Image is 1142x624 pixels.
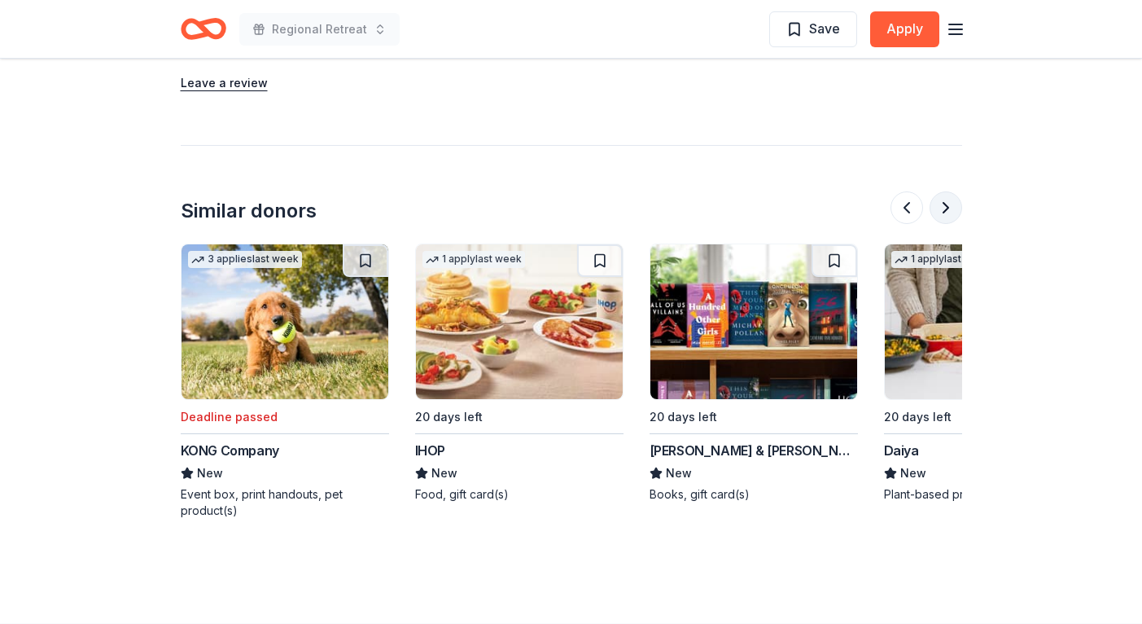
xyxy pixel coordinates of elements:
div: Plant-based products [884,486,1092,503]
img: Image for IHOP [416,244,623,399]
div: 3 applies last week [188,251,302,268]
img: Image for Barnes & Noble [650,244,857,399]
div: [PERSON_NAME] & [PERSON_NAME] [650,441,858,460]
button: Save [769,11,857,47]
span: New [197,464,223,483]
span: New [431,464,457,483]
div: 20 days left [650,407,717,427]
div: Deadline passed [181,407,278,427]
div: 1 apply last week [422,251,525,268]
span: New [900,464,926,483]
div: Books, gift card(s) [650,486,858,503]
button: Regional Retreat [239,13,400,46]
button: Apply [870,11,939,47]
div: 1 apply last week [891,251,994,268]
span: New [666,464,692,483]
div: 20 days left [415,407,483,427]
a: Image for IHOP1 applylast week20 days leftIHOPNewFood, gift card(s) [415,244,624,503]
img: Image for Daiya [885,244,1092,399]
div: KONG Company [181,441,279,460]
a: Image for KONG Company3 applieslast weekDeadline passedKONG CompanyNewEvent box, print handouts, ... [181,244,389,519]
span: Regional Retreat [272,20,367,39]
div: Similar donors [181,198,317,224]
a: Home [181,10,226,48]
img: Image for KONG Company [182,244,388,399]
a: Image for Daiya1 applylast week20 days leftOnline appDaiyaNewPlant-based products [884,244,1092,503]
a: Image for Barnes & Noble20 days left[PERSON_NAME] & [PERSON_NAME]NewBooks, gift card(s) [650,244,858,503]
div: 20 days left [884,407,952,427]
button: Leave a review [181,73,268,93]
div: Daiya [884,441,919,460]
span: Save [809,18,840,39]
div: Event box, print handouts, pet product(s) [181,486,389,519]
div: IHOP [415,441,445,460]
div: Food, gift card(s) [415,486,624,503]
